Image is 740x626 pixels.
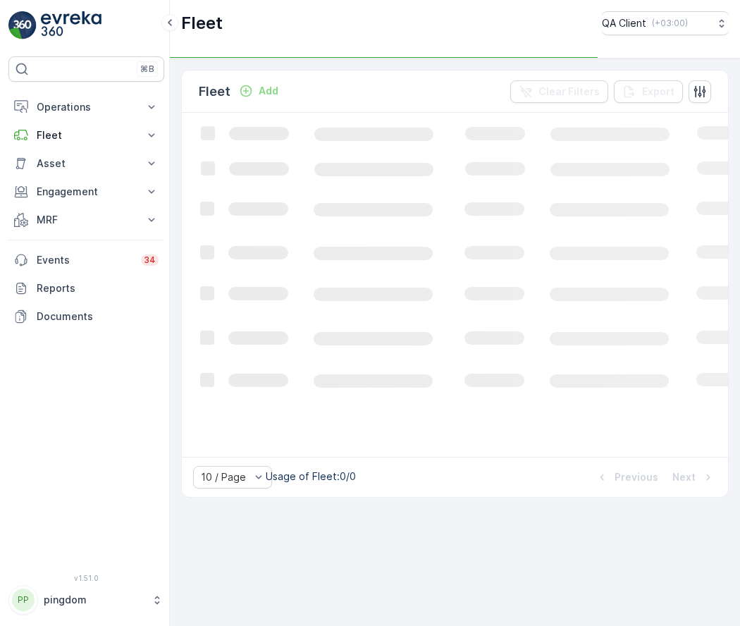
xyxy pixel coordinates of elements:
p: Export [642,85,674,99]
p: Clear Filters [538,85,600,99]
button: Operations [8,93,164,121]
p: Operations [37,100,136,114]
button: Add [233,82,284,99]
button: MRF [8,206,164,234]
button: Export [614,80,683,103]
p: Asset [37,156,136,171]
img: logo_light-DOdMpM7g.png [41,11,101,39]
p: MRF [37,213,136,227]
p: Documents [37,309,159,324]
button: Next [671,469,717,486]
button: PPpingdom [8,585,164,615]
p: QA Client [602,16,646,30]
button: QA Client(+03:00) [602,11,729,35]
div: PP [12,589,35,611]
button: Fleet [8,121,164,149]
p: ⌘B [140,63,154,75]
p: pingdom [44,593,144,607]
p: Fleet [181,12,223,35]
p: Previous [615,470,658,484]
button: Previous [593,469,660,486]
button: Engagement [8,178,164,206]
a: Events34 [8,246,164,274]
p: ( +03:00 ) [652,18,688,29]
p: Next [672,470,696,484]
p: Add [259,84,278,98]
p: Fleet [37,128,136,142]
p: 34 [144,254,156,266]
img: logo [8,11,37,39]
a: Reports [8,274,164,302]
p: Reports [37,281,159,295]
p: Usage of Fleet : 0/0 [266,469,356,484]
p: Fleet [199,82,230,102]
button: Clear Filters [510,80,608,103]
a: Documents [8,302,164,331]
p: Engagement [37,185,136,199]
p: Events [37,253,132,267]
button: Asset [8,149,164,178]
span: v 1.51.0 [8,574,164,582]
